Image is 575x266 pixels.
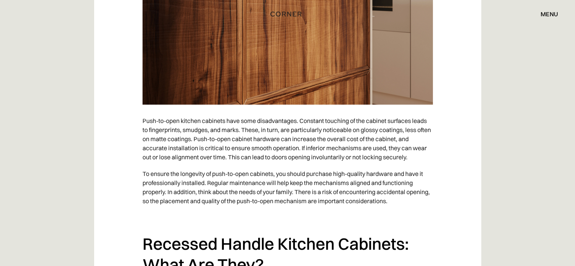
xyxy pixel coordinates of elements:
p: Push-to-open kitchen cabinets have some disadvantages. Constant touching of the cabinet surfaces ... [143,112,433,165]
div: menu [541,11,558,17]
div: menu [533,8,558,20]
p: ‍ [143,209,433,226]
a: home [268,9,307,19]
p: To ensure the longevity of push-to-open cabinets, you should purchase high-quality hardware and h... [143,165,433,209]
